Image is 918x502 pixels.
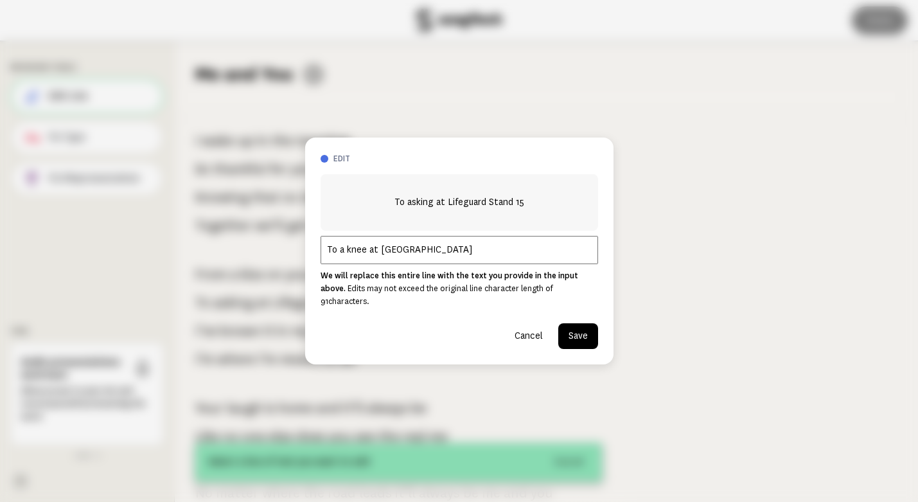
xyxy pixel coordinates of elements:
span: Edits may not exceed the original line character length of 91 characters. [321,283,553,307]
strong: We will replace this entire line with the text you provide in the input above. [321,270,578,294]
button: Cancel [504,323,553,349]
button: Save [558,323,598,349]
h3: edit [333,153,598,164]
span: To asking at Lifeguard Stand 15 [394,195,524,210]
input: Add your line edit here [321,236,598,264]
